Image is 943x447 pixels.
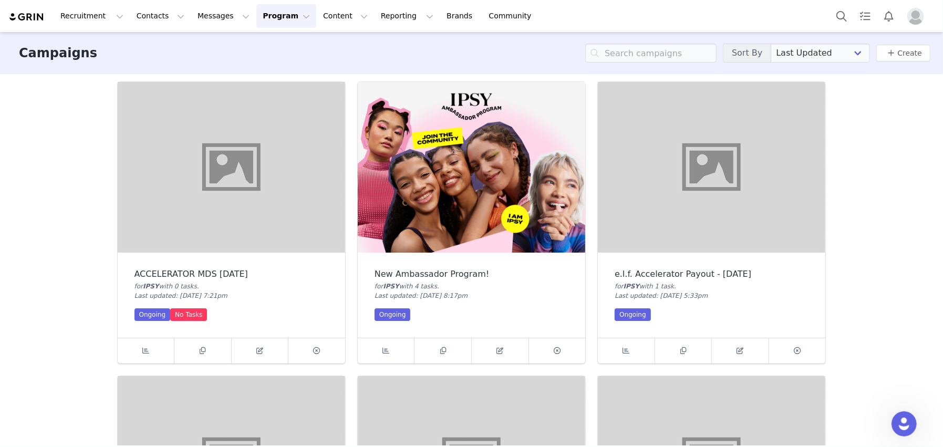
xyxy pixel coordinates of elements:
span: s [194,283,197,290]
a: Create [885,47,922,59]
button: Notifications [877,4,900,28]
span: IPSY [624,283,640,290]
span: s [434,283,437,290]
button: Messages [191,4,256,28]
a: Tasks [854,4,877,28]
div: e.l.f. Accelerator Payout - [DATE] [615,269,809,279]
div: New Ambassador Program! [375,269,568,279]
div: Last updated: [DATE] 5:33pm [615,291,809,300]
button: Content [317,4,374,28]
div: for with 4 task . [375,282,568,291]
img: New Ambassador Program! [358,82,585,253]
button: Create [876,45,930,61]
div: Ongoing [615,308,651,321]
button: Program [256,4,316,28]
div: for with 1 task . [615,282,809,291]
div: Ongoing [375,308,411,321]
input: Search campaigns [585,44,717,63]
div: ACCELERATOR MDS [DATE] [134,269,328,279]
img: e.l.f. Accelerator Payout - June 2025 [598,82,825,253]
iframe: Intercom live chat [892,411,917,436]
span: IPSY [143,283,159,290]
img: placeholder-profile.jpg [907,8,924,25]
div: No Tasks [170,308,207,321]
span: IPSY [383,283,399,290]
h3: Campaigns [19,44,97,63]
button: Recruitment [54,4,130,28]
button: Contacts [130,4,191,28]
button: Reporting [375,4,440,28]
div: Ongoing [134,308,171,321]
button: Profile [901,8,935,25]
img: ACCELERATOR MDS AUGUST 2025 [118,82,345,253]
div: for with 0 task . [134,282,328,291]
div: Last updated: [DATE] 8:17pm [375,291,568,300]
div: Last updated: [DATE] 7:21pm [134,291,328,300]
a: Community [483,4,543,28]
img: grin logo [8,12,45,22]
a: Brands [440,4,482,28]
button: Search [830,4,853,28]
